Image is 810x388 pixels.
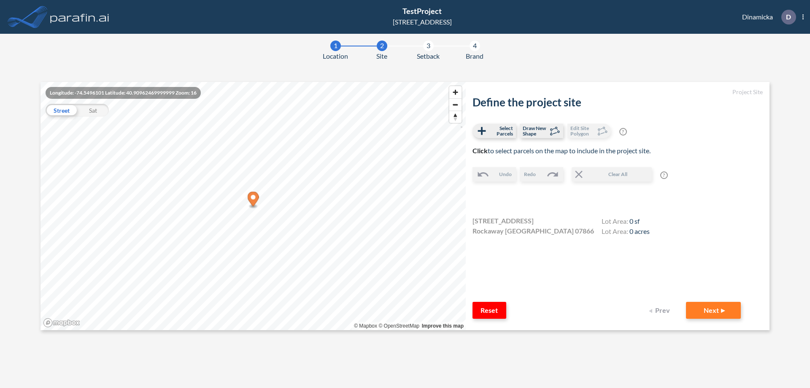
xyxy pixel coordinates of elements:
span: ? [619,128,627,136]
button: Next [686,302,741,319]
span: 0 acres [629,227,650,235]
a: Mapbox homepage [43,318,80,328]
h5: Project Site [472,89,763,96]
p: D [786,13,791,21]
b: Click [472,147,488,155]
button: Redo [520,167,563,182]
span: [STREET_ADDRESS] [472,216,534,226]
canvas: Map [40,82,466,330]
span: TestProject [402,6,442,16]
div: 3 [423,41,434,51]
a: OpenStreetMap [378,323,419,329]
div: [STREET_ADDRESS] [393,17,452,27]
span: 0 sf [629,217,640,225]
span: Undo [499,171,512,178]
h4: Lot Area: [602,227,650,237]
span: Edit Site Polygon [570,125,595,136]
div: Street [46,104,77,117]
span: Select Parcels [488,125,513,136]
span: Reset bearing to north [449,111,462,123]
span: Clear All [585,171,651,178]
span: Setback [417,51,440,61]
span: Brand [466,51,483,61]
span: Draw New Shape [523,125,548,136]
span: to select parcels on the map to include in the project site. [472,147,651,155]
span: Site [376,51,387,61]
h4: Lot Area: [602,217,650,227]
div: 4 [470,41,480,51]
span: Zoom out [449,99,462,111]
button: Zoom in [449,86,462,98]
span: Rockaway [GEOGRAPHIC_DATA] 07866 [472,226,594,236]
a: Improve this map [422,323,464,329]
span: Redo [524,171,536,178]
h2: Define the project site [472,96,763,109]
button: Reset bearing to north [449,111,462,123]
img: logo [49,8,111,25]
div: 1 [330,41,341,51]
button: Prev [644,302,678,319]
div: 2 [377,41,387,51]
div: Dinamicka [729,10,804,24]
button: Undo [472,167,516,182]
div: Sat [77,104,109,117]
button: Clear All [572,167,652,182]
a: Mapbox [354,323,377,329]
button: Reset [472,302,506,319]
span: Location [323,51,348,61]
div: Longitude: -74.5496101 Latitude: 40.90962469999999 Zoom: 16 [46,87,201,99]
span: ? [660,171,668,179]
div: Map marker [248,192,259,209]
button: Zoom out [449,98,462,111]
